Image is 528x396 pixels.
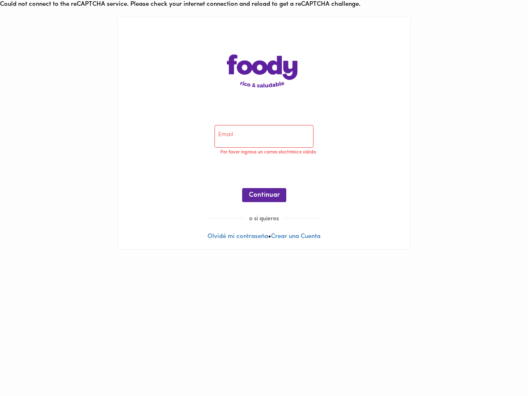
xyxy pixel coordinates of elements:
[271,233,321,240] a: Crear una Cuenta
[242,188,286,202] button: Continuar
[118,17,410,249] div: •
[220,149,319,156] p: Por favor ingresa un correo electrónico válido
[249,191,280,199] span: Continuar
[227,54,301,87] img: logo-main-page.png
[480,348,520,388] iframe: Messagebird Livechat Widget
[244,216,284,222] span: o si quieres
[207,233,268,240] a: Olvidé mi contraseña
[214,125,313,148] input: pepitoperez@gmail.com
